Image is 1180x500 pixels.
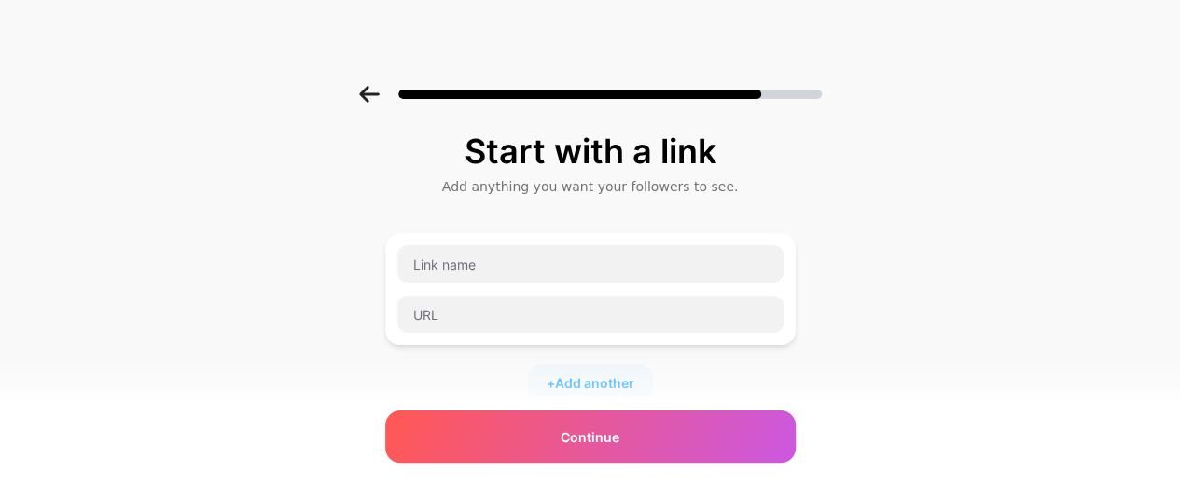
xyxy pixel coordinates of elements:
div: Start with a link [395,132,786,170]
div: Add anything you want your followers to see. [395,177,786,196]
input: URL [397,296,784,333]
input: Link name [397,245,784,283]
div: Socials [385,446,796,465]
div: + [528,364,653,401]
span: Continue [561,427,619,447]
span: Add another [555,373,634,393]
